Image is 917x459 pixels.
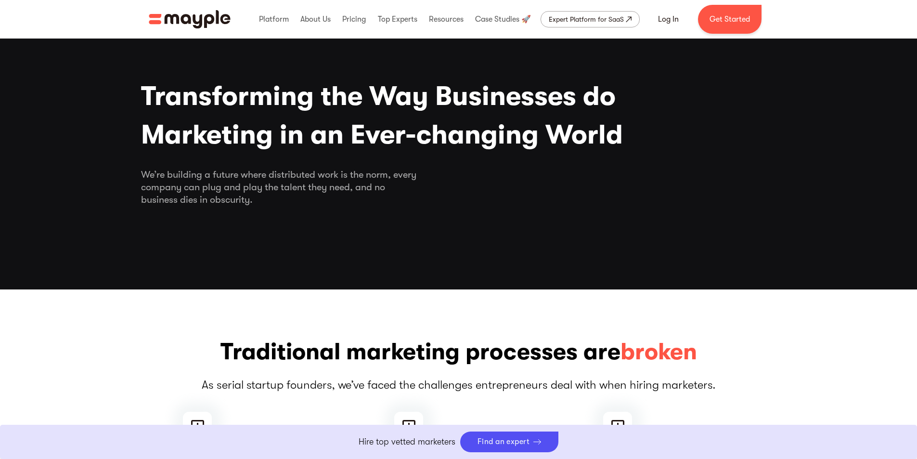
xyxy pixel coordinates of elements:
[141,116,776,154] span: Marketing in an Ever-changing World
[141,77,776,154] h1: Transforming the Way Businesses do
[141,194,776,206] span: business dies in obscurity.
[426,4,466,35] div: Resources
[646,8,690,31] a: Log In
[698,5,762,34] a: Get Started
[141,181,776,194] span: company can plug and play the talent they need, and no
[340,4,368,35] div: Pricing
[149,10,231,28] a: home
[257,4,291,35] div: Platform
[298,4,333,35] div: About Us
[620,337,697,367] span: broken
[141,337,776,367] h3: Traditional marketing processes are
[359,435,455,448] p: Hire top vetted marketers
[375,4,420,35] div: Top Experts
[141,377,776,393] p: As serial startup founders, we’ve faced the challenges entrepreneurs deal with when hiring market...
[541,11,640,27] a: Expert Platform for SaaS
[549,13,624,25] div: Expert Platform for SaaS
[141,169,776,206] div: We’re building a future where distributed work is the norm, every
[149,10,231,28] img: Mayple logo
[478,437,530,446] div: Find an expert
